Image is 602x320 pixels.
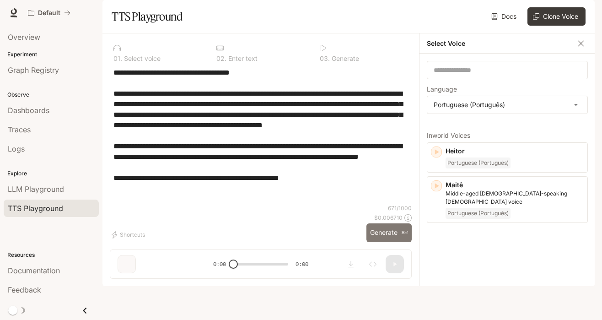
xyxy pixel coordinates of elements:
a: Docs [489,7,520,26]
p: Language [427,86,457,92]
p: Heitor [446,146,584,156]
p: Default [38,9,60,17]
span: Portuguese (Português) [446,208,511,219]
h1: TTS Playground [112,7,183,26]
button: All workspaces [24,4,75,22]
p: ⌘⏎ [401,230,408,236]
p: Generate [330,55,359,62]
p: Maitê [446,180,584,190]
p: Select voice [122,55,161,62]
div: Portuguese (Português) [427,96,587,114]
p: 0 3 . [320,55,330,62]
button: Generate⌘⏎ [366,223,412,242]
p: 0 2 . [216,55,226,62]
p: Enter text [226,55,258,62]
p: Middle-aged Portuguese-speaking female voice [446,190,584,206]
button: Shortcuts [110,228,149,242]
p: Inworld Voices [427,132,588,139]
button: Clone Voice [527,7,586,26]
span: Portuguese (Português) [446,157,511,168]
p: $ 0.006710 [374,214,403,222]
p: 0 1 . [113,55,122,62]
